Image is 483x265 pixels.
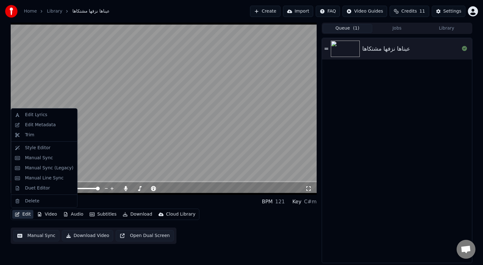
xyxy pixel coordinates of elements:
[25,122,56,128] div: Edit Metadata
[275,198,285,206] div: 121
[25,132,34,138] div: Trim
[372,24,422,33] button: Jobs
[12,210,33,219] button: Edit
[432,6,465,17] button: Settings
[292,198,302,206] div: Key
[13,230,59,241] button: Manual Sync
[62,230,113,241] button: Download Video
[262,198,273,206] div: BPM
[25,165,73,171] div: Manual Sync (Legacy)
[25,175,64,181] div: Manual Line Sync
[25,145,50,151] div: Style Editor
[24,8,37,14] a: Home
[390,6,429,17] button: Credits11
[316,6,340,17] button: FAQ
[353,25,359,31] span: ( 1 )
[401,8,417,14] span: Credits
[87,210,119,219] button: Subtitles
[323,24,372,33] button: Queue
[120,210,155,219] button: Download
[304,198,317,206] div: C#m
[342,6,387,17] button: Video Guides
[422,24,471,33] button: Library
[72,8,110,14] span: عيناها نزفها مشتكاها
[116,230,174,241] button: Open Dual Screen
[166,211,195,217] div: Cloud Library
[283,6,313,17] button: Import
[35,210,59,219] button: Video
[5,5,18,18] img: youka
[362,44,410,53] div: عيناها نزفها مشتكاها
[25,198,39,204] div: Delete
[25,155,53,161] div: Manual Sync
[250,6,280,17] button: Create
[61,210,86,219] button: Audio
[457,240,475,259] a: Open chat
[24,8,110,14] nav: breadcrumb
[419,8,425,14] span: 11
[443,8,461,14] div: Settings
[47,8,62,14] a: Library
[25,185,50,191] div: Duet Editor
[25,112,47,118] div: Edit Lyrics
